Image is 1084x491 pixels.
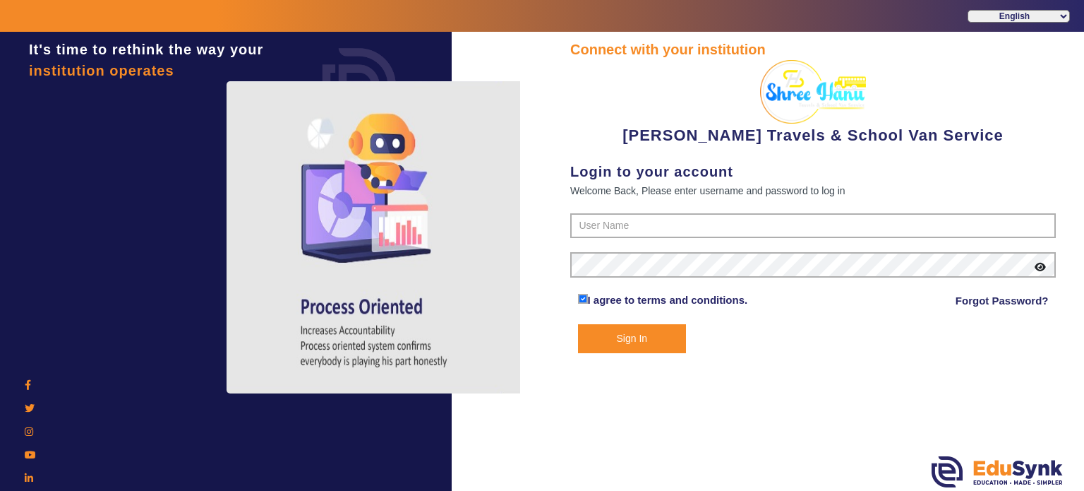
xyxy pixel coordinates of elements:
[306,32,412,138] img: login.png
[588,294,748,306] a: I agree to terms and conditions.
[932,456,1063,487] img: edusynk.png
[570,39,1056,60] div: Connect with your institution
[578,324,687,353] button: Sign In
[570,182,1056,199] div: Welcome Back, Please enter username and password to log in
[227,81,523,394] img: login4.png
[570,60,1056,147] div: [PERSON_NAME] Travels & School Van Service
[956,292,1049,309] a: Forgot Password?
[760,60,866,124] img: 2bec4155-9170-49cd-8f97-544ef27826c4
[29,42,263,57] span: It's time to rethink the way your
[29,63,174,78] span: institution operates
[570,161,1056,182] div: Login to your account
[570,213,1056,239] input: User Name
